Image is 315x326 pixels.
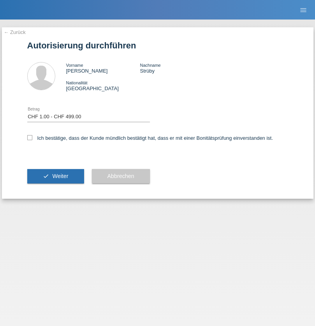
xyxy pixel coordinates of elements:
[66,80,88,85] span: Nationalität
[66,62,140,74] div: [PERSON_NAME]
[27,135,273,141] label: Ich bestätige, dass der Kunde mündlich bestätigt hat, dass er mit einer Bonitätsprüfung einversta...
[296,7,311,12] a: menu
[140,62,214,74] div: Strüby
[299,6,307,14] i: menu
[27,169,84,184] button: check Weiter
[66,80,140,91] div: [GEOGRAPHIC_DATA]
[27,41,288,50] h1: Autorisierung durchführen
[92,169,150,184] button: Abbrechen
[52,173,68,179] span: Weiter
[66,63,83,68] span: Vorname
[4,29,26,35] a: ← Zurück
[140,63,160,68] span: Nachname
[107,173,134,179] span: Abbrechen
[43,173,49,179] i: check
